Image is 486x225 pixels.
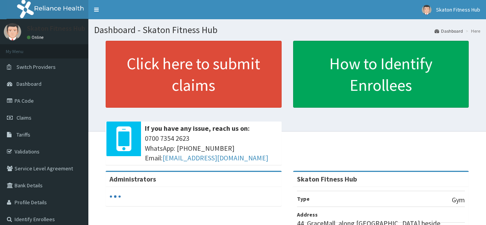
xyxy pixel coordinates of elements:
h1: Dashboard - Skaton Fitness Hub [94,25,480,35]
a: Online [27,35,45,40]
a: Dashboard [435,28,463,34]
b: Administrators [109,175,156,183]
span: Skaton Fitness Hub [436,6,480,13]
b: Address [297,211,318,218]
img: User Image [422,5,431,15]
img: User Image [4,23,21,40]
span: Dashboard [17,80,41,87]
span: Tariffs [17,131,30,138]
strong: Skaton Fitness Hub [297,175,357,183]
p: Skaton Fitness Hub [27,25,85,32]
a: How to Identify Enrollees [293,41,469,108]
span: 0700 7354 2623 WhatsApp: [PHONE_NUMBER] Email: [145,133,278,163]
a: Click here to submit claims [106,41,282,108]
a: [EMAIL_ADDRESS][DOMAIN_NAME] [163,153,268,162]
b: If you have any issue, reach us on: [145,124,250,133]
b: Type [297,195,310,202]
p: Gym [452,195,465,205]
span: Claims [17,114,32,121]
span: Switch Providers [17,63,56,70]
svg: audio-loading [109,191,121,202]
li: Here [464,28,480,34]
